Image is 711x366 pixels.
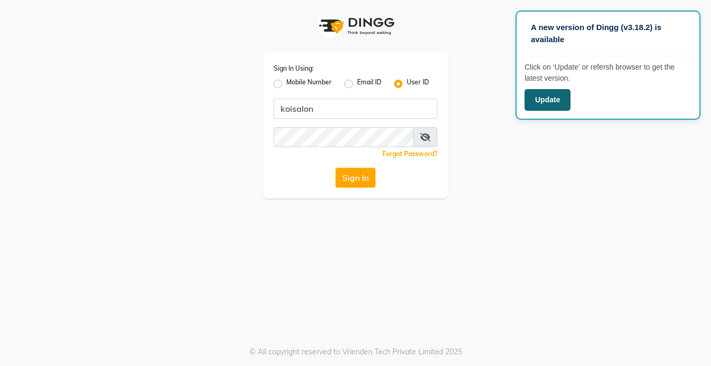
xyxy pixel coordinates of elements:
input: Username [274,127,414,147]
label: Email ID [357,78,381,90]
label: User ID [407,78,429,90]
p: Click on ‘Update’ or refersh browser to get the latest version. [525,62,691,84]
img: logo1.svg [313,11,398,42]
button: Update [525,89,570,111]
p: A new version of Dingg (v3.18.2) is available [531,22,685,45]
a: Forgot Password? [382,150,437,158]
label: Mobile Number [286,78,332,90]
button: Sign In [335,168,376,188]
input: Username [274,99,437,119]
label: Sign In Using: [274,64,314,73]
